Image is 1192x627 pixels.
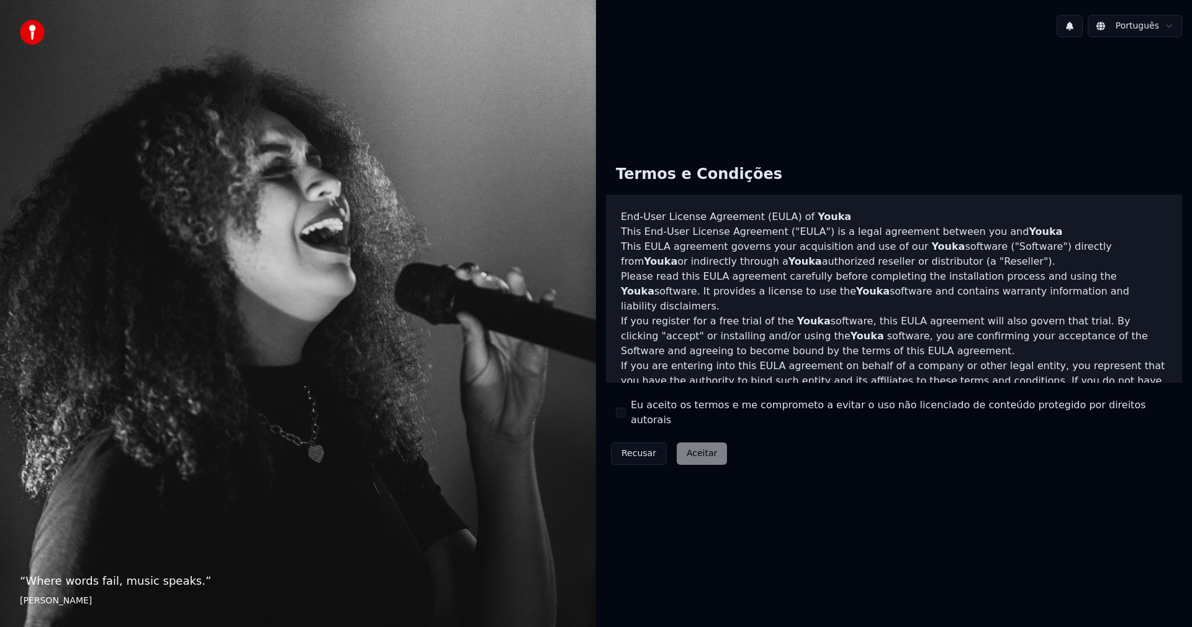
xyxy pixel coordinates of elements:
[931,240,965,252] span: Youka
[20,572,576,590] p: “ Where words fail, music speaks. ”
[818,211,851,222] span: Youka
[644,255,677,267] span: Youka
[856,285,890,297] span: Youka
[1029,226,1062,237] span: Youka
[851,330,884,342] span: Youka
[621,285,654,297] span: Youka
[788,255,822,267] span: Youka
[621,359,1167,418] p: If you are entering into this EULA agreement on behalf of a company or other legal entity, you re...
[20,595,576,607] footer: [PERSON_NAME]
[621,209,1167,224] h3: End-User License Agreement (EULA) of
[611,442,667,465] button: Recusar
[621,269,1167,314] p: Please read this EULA agreement carefully before completing the installation process and using th...
[631,398,1172,428] label: Eu aceito os termos e me comprometo a evitar o uso não licenciado de conteúdo protegido por direi...
[621,239,1167,269] p: This EULA agreement governs your acquisition and use of our software ("Software") directly from o...
[606,155,792,195] div: Termos e Condições
[20,20,45,45] img: youka
[621,224,1167,239] p: This End-User License Agreement ("EULA") is a legal agreement between you and
[797,315,831,327] span: Youka
[621,314,1167,359] p: If you register for a free trial of the software, this EULA agreement will also govern that trial...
